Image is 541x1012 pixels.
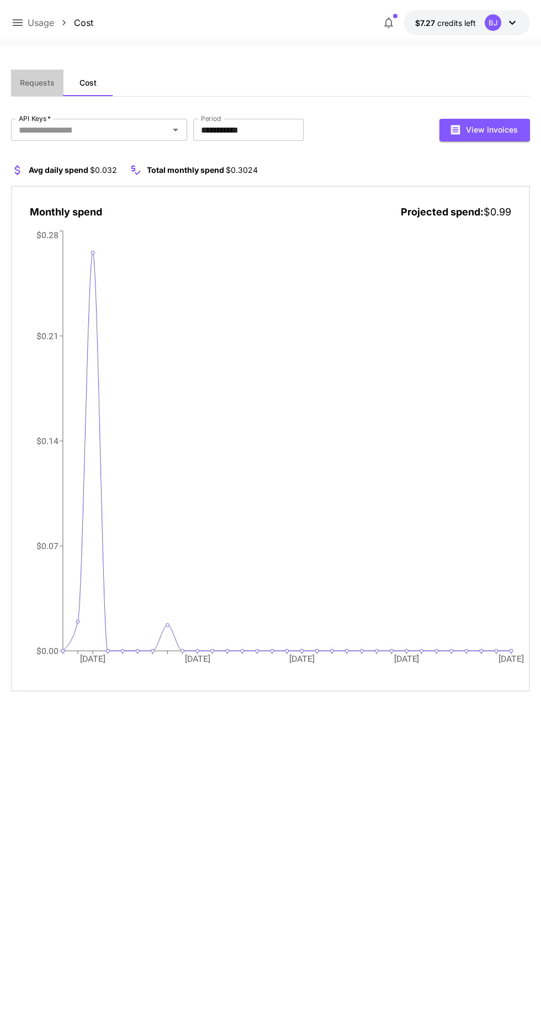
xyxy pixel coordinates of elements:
span: Projected spend: [401,206,484,218]
tspan: $0.14 [36,436,59,446]
div: BJ [485,14,501,31]
span: $7.27 [415,18,437,28]
label: Period [201,114,221,123]
span: Cost [79,78,97,88]
tspan: [DATE] [289,653,315,664]
tspan: $0.00 [36,646,59,656]
tspan: [DATE] [80,653,105,664]
div: $7.27149 [415,17,476,29]
span: $0.032 [90,165,117,175]
a: Cost [74,16,93,29]
tspan: $0.28 [36,229,59,240]
tspan: [DATE] [394,653,420,664]
a: Usage [28,16,54,29]
a: View Invoices [439,124,530,134]
label: API Keys [19,114,51,123]
tspan: $0.21 [36,330,59,341]
button: Open [168,122,183,138]
tspan: [DATE] [498,653,524,664]
span: $0.99 [484,206,511,218]
tspan: [DATE] [184,653,210,664]
nav: breadcrumb [28,16,93,29]
span: $0.3024 [226,165,258,175]
span: Requests [20,78,55,88]
tspan: $0.07 [36,541,59,551]
span: Avg daily spend [29,165,88,175]
input: Choose date, selected date is Aug 1, 2025 [193,119,296,141]
button: $7.27149BJ [404,10,530,35]
p: Monthly spend [30,204,102,219]
span: Total monthly spend [147,165,224,175]
button: View Invoices [439,119,530,141]
span: credits left [437,18,476,28]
